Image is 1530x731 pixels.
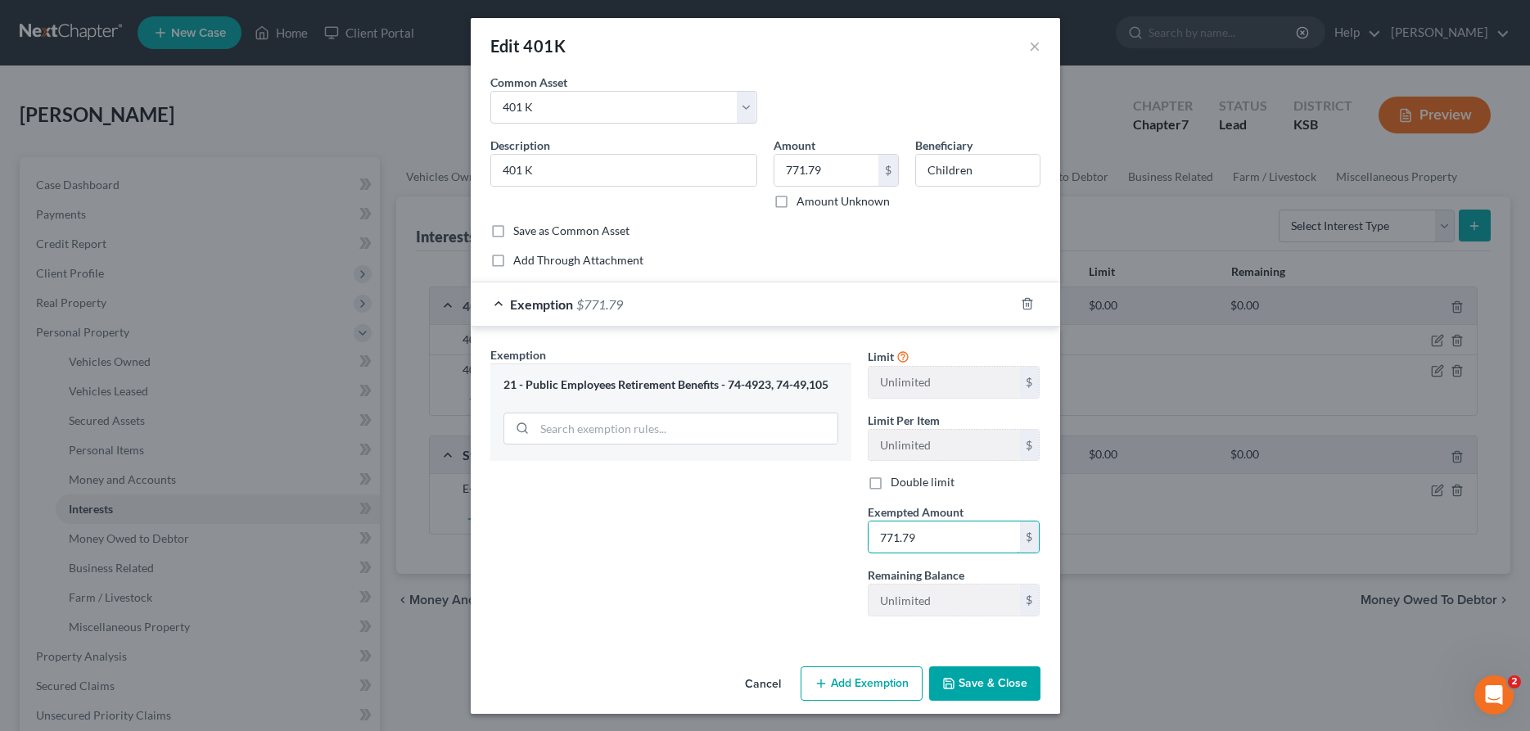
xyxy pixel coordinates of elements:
button: Add Exemption [801,666,923,701]
div: $ [1020,430,1040,461]
div: 21 - Public Employees Retirement Benefits - 74-4923, 74-49,105 [503,377,838,393]
label: Remaining Balance [868,566,964,584]
span: Exempted Amount [868,505,964,519]
label: Common Asset [490,74,567,91]
input: 0.00 [869,521,1020,553]
label: Add Through Attachment [513,252,643,268]
div: $ [878,155,898,186]
label: Amount [774,137,815,154]
div: $ [1020,584,1040,616]
input: 0.00 [774,155,878,186]
input: -- [869,430,1020,461]
span: 2 [1508,675,1521,688]
div: Edit 401K [490,34,566,57]
input: -- [869,584,1020,616]
input: Search exemption rules... [535,413,837,444]
span: Exemption [490,348,546,362]
span: Description [490,138,550,152]
span: Limit [868,350,894,363]
div: $ [1020,521,1040,553]
button: × [1029,36,1040,56]
span: Exemption [510,296,573,312]
div: $ [1020,367,1040,398]
label: Amount Unknown [797,193,890,210]
label: Double limit [891,474,955,490]
input: -- [869,367,1020,398]
span: $771.79 [576,296,623,312]
input: -- [916,155,1040,186]
label: Beneficiary [915,137,973,154]
button: Save & Close [929,666,1040,701]
label: Save as Common Asset [513,223,630,239]
iframe: Intercom live chat [1474,675,1514,715]
label: Limit Per Item [868,412,940,429]
input: Describe... [491,155,756,186]
button: Cancel [732,668,794,701]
